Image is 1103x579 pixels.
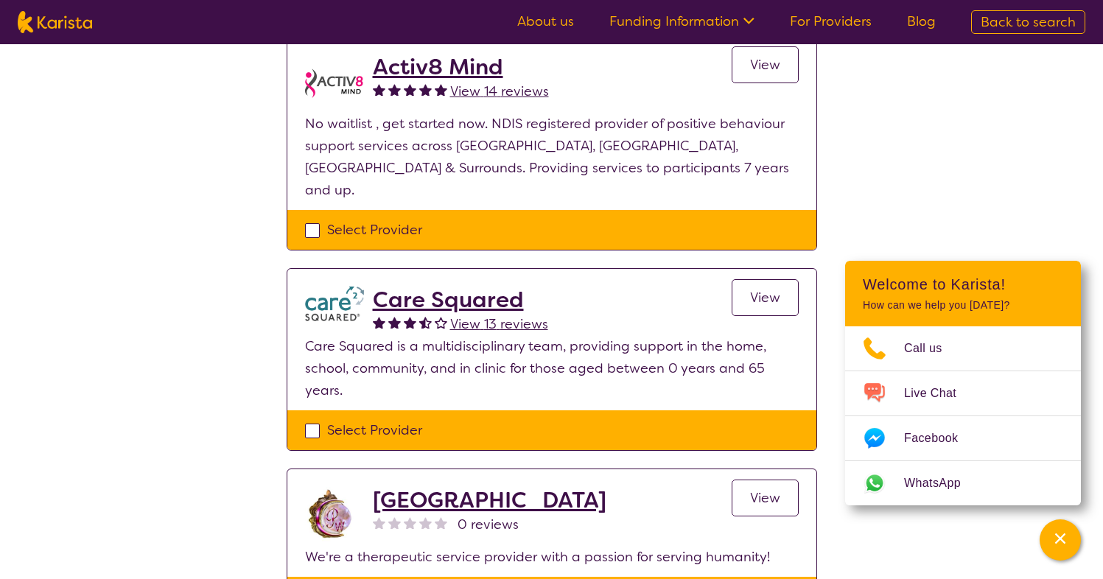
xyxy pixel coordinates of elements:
[404,316,416,329] img: fullstar
[750,56,780,74] span: View
[458,513,519,536] span: 0 reviews
[373,287,548,313] a: Care Squared
[388,516,401,529] img: nonereviewstar
[732,46,799,83] a: View
[419,516,432,529] img: nonereviewstar
[750,289,780,306] span: View
[845,261,1081,505] div: Channel Menu
[373,316,385,329] img: fullstar
[732,279,799,316] a: View
[373,54,549,80] a: Activ8 Mind
[435,316,447,329] img: emptystar
[419,316,432,329] img: halfstar
[981,13,1076,31] span: Back to search
[971,10,1085,34] a: Back to search
[404,516,416,529] img: nonereviewstar
[388,316,401,329] img: fullstar
[904,337,960,359] span: Call us
[305,54,364,113] img: njs6l4djehaznhephjcg.jpg
[18,11,92,33] img: Karista logo
[305,287,364,321] img: watfhvlxxexrmzu5ckj6.png
[904,472,978,494] span: WhatsApp
[450,80,549,102] a: View 14 reviews
[1040,519,1081,561] button: Channel Menu
[732,480,799,516] a: View
[373,83,385,96] img: fullstar
[435,516,447,529] img: nonereviewstar
[373,487,606,513] a: [GEOGRAPHIC_DATA]
[863,276,1063,293] h2: Welcome to Karista!
[517,13,574,30] a: About us
[845,461,1081,505] a: Web link opens in a new tab.
[790,13,872,30] a: For Providers
[305,335,799,401] p: Care Squared is a multidisciplinary team, providing support in the home, school, community, and i...
[305,113,799,201] p: No waitlist , get started now. NDIS registered provider of positive behaviour support services ac...
[609,13,754,30] a: Funding Information
[450,83,549,100] span: View 14 reviews
[845,326,1081,505] ul: Choose channel
[373,516,385,529] img: nonereviewstar
[305,487,364,546] img: rfp8ty096xuptqd48sbm.jpg
[750,489,780,507] span: View
[404,83,416,96] img: fullstar
[904,382,974,404] span: Live Chat
[907,13,936,30] a: Blog
[388,83,401,96] img: fullstar
[863,299,1063,312] p: How can we help you [DATE]?
[450,313,548,335] a: View 13 reviews
[419,83,432,96] img: fullstar
[450,315,548,333] span: View 13 reviews
[435,83,447,96] img: fullstar
[305,546,799,568] p: We're a therapeutic service provider with a passion for serving humanity!
[904,427,976,449] span: Facebook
